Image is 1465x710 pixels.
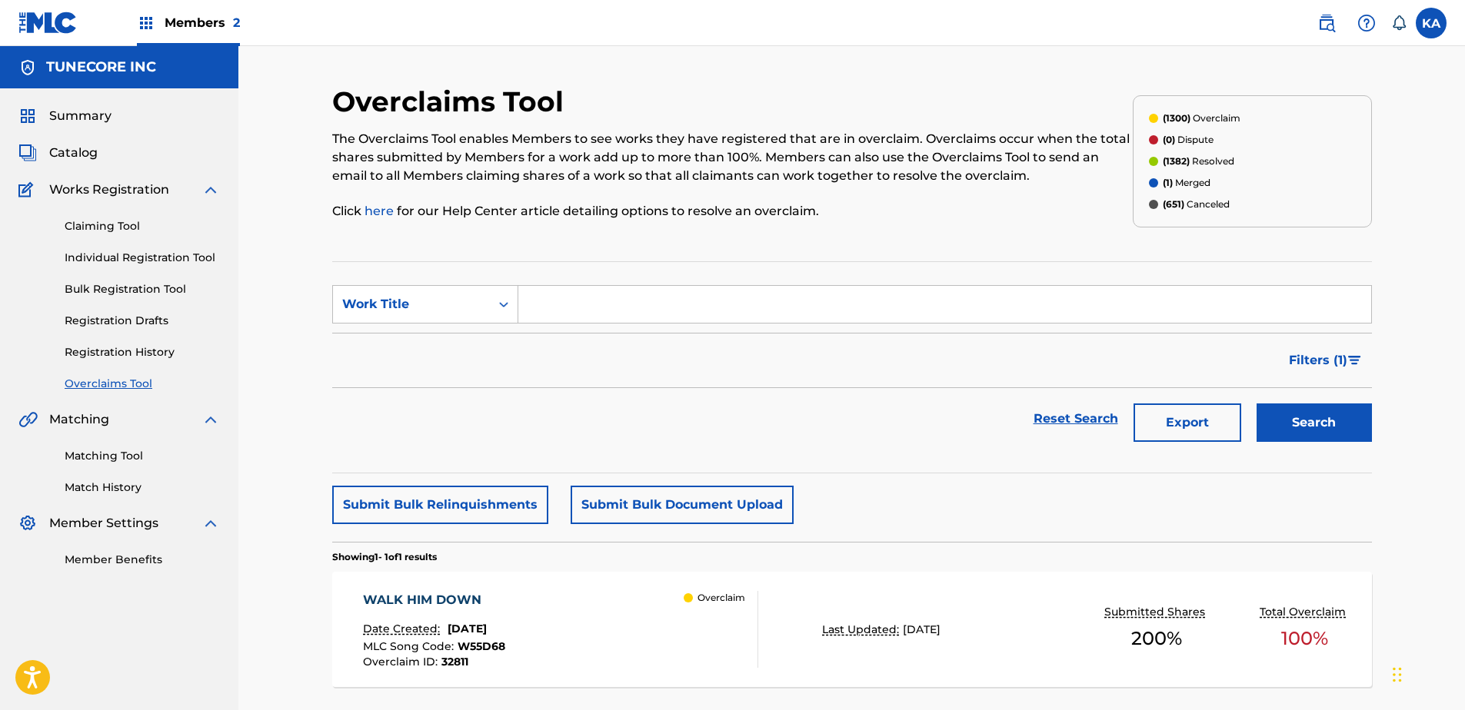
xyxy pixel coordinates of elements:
[1163,112,1190,124] span: (1300)
[1163,111,1240,125] p: Overclaim
[65,344,220,360] a: Registration History
[332,550,437,564] p: Showing 1 - 1 of 1 results
[698,591,745,605] p: Overclaim
[1163,134,1175,145] span: (0)
[18,514,37,532] img: Member Settings
[1391,15,1407,31] div: Notifications
[1317,14,1336,32] img: search
[49,144,98,162] span: Catalog
[1026,402,1126,436] a: Reset Search
[1280,341,1372,380] button: Filters (1)
[233,15,240,30] span: 2
[1163,154,1234,168] p: Resolved
[65,281,220,297] a: Bulk Registration Tool
[1134,403,1241,442] button: Export
[1393,652,1402,698] div: Drag
[18,107,112,125] a: SummarySummary
[1163,197,1230,211] p: Canceled
[18,107,37,125] img: Summary
[49,181,169,199] span: Works Registration
[1416,8,1447,38] div: User Menu
[1131,625,1182,652] span: 200 %
[65,218,220,234] a: Claiming Tool
[1163,198,1184,210] span: (651)
[571,486,794,524] button: Submit Bulk Document Upload
[1289,351,1347,370] span: Filters ( 1 )
[18,144,37,162] img: Catalog
[1260,604,1350,620] p: Total Overclaim
[18,181,38,199] img: Works Registration
[332,85,571,119] h2: Overclaims Tool
[903,622,941,636] span: [DATE]
[332,572,1372,687] a: WALK HIM DOWNDate Created:[DATE]MLC Song Code:W55D68Overclaim ID:32811 OverclaimLast Updated:[DAT...
[1311,8,1342,38] a: Public Search
[1351,8,1382,38] div: Help
[49,514,158,532] span: Member Settings
[65,479,220,496] a: Match History
[49,107,112,125] span: Summary
[18,58,37,77] img: Accounts
[1257,403,1372,442] button: Search
[363,655,441,669] span: Overclaim ID :
[1163,177,1173,188] span: (1)
[49,410,109,429] span: Matching
[332,202,1133,221] p: Click for our Help Center article detailing options to resolve an overclaim.
[201,410,220,429] img: expand
[448,622,487,635] span: [DATE]
[1388,636,1465,710] iframe: Chat Widget
[65,250,220,266] a: Individual Registration Tool
[1163,176,1210,190] p: Merged
[332,486,548,524] button: Submit Bulk Relinquishments
[441,655,468,669] span: 32811
[18,410,38,429] img: Matching
[1104,604,1209,620] p: Submitted Shares
[1163,133,1214,147] p: Dispute
[65,448,220,464] a: Matching Tool
[18,12,78,34] img: MLC Logo
[65,313,220,329] a: Registration Drafts
[1348,356,1361,365] img: filter
[822,622,903,638] p: Last Updated:
[332,285,1372,450] form: Search Form
[1281,625,1328,652] span: 100 %
[1163,155,1190,167] span: (1382)
[363,621,444,637] p: Date Created:
[46,58,156,76] h5: TUNECORE INC
[1422,469,1465,592] iframe: Resource Center
[1357,14,1376,32] img: help
[137,14,155,32] img: Top Rightsholders
[165,14,240,32] span: Members
[458,639,505,653] span: W55D68
[342,295,481,314] div: Work Title
[65,552,220,568] a: Member Benefits
[332,130,1133,185] p: The Overclaims Tool enables Members to see works they have registered that are in overclaim. Over...
[201,514,220,532] img: expand
[65,376,220,392] a: Overclaims Tool
[363,639,458,653] span: MLC Song Code :
[365,204,397,218] a: here
[363,591,505,609] div: WALK HIM DOWN
[18,144,98,162] a: CatalogCatalog
[201,181,220,199] img: expand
